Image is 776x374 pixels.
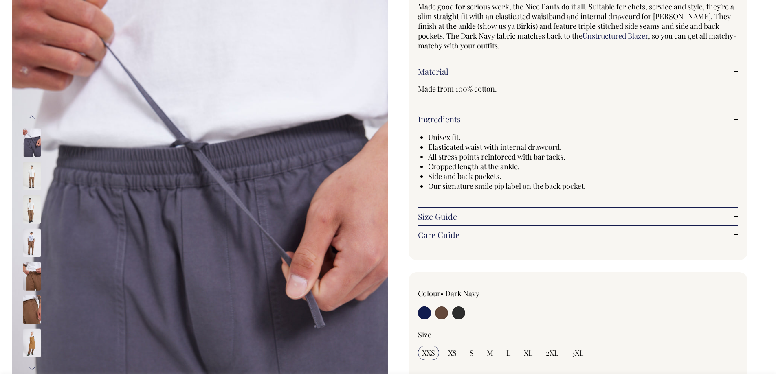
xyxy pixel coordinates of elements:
[520,346,537,360] input: XL
[23,162,41,190] img: chocolate
[418,346,439,360] input: XXS
[470,348,474,358] span: S
[23,229,41,257] img: chocolate
[546,348,558,358] span: 2XL
[572,348,584,358] span: 3XL
[422,348,435,358] span: XXS
[23,129,41,157] img: charcoal
[524,348,533,358] span: XL
[418,2,734,41] span: Made good for serious work, the Nice Pants do it all. Suitable for chefs, service and style, they...
[502,346,515,360] input: L
[418,330,739,339] div: Size
[23,195,41,224] img: chocolate
[440,289,444,298] span: •
[418,31,737,50] span: , so you can get all matchy-matchy with your outfits.
[23,295,41,324] img: chocolate
[23,329,41,357] img: chocolate
[428,162,520,171] span: Cropped length at the ankle.
[445,289,479,298] label: Dark Navy
[428,132,461,142] span: Unisex fit.
[428,171,501,181] span: Side and back pockets.
[428,142,562,152] span: Elasticated waist with internal drawcord.
[487,348,493,358] span: M
[567,346,588,360] input: 3XL
[418,84,497,94] span: Made from 100% cotton.
[444,346,461,360] input: XS
[418,230,739,240] a: Care Guide
[583,31,648,41] a: Unstructured Blazer
[26,108,38,126] button: Previous
[418,67,739,77] a: Material
[428,152,565,162] span: All stress points reinforced with bar tacks.
[418,114,739,124] a: Ingredients
[418,289,546,298] div: Colour
[428,181,586,191] span: Our signature smile pip label on the back pocket.
[542,346,563,360] input: 2XL
[418,212,739,221] a: Size Guide
[483,346,497,360] input: M
[506,348,511,358] span: L
[448,348,457,358] span: XS
[466,346,478,360] input: S
[23,262,41,291] img: chocolate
